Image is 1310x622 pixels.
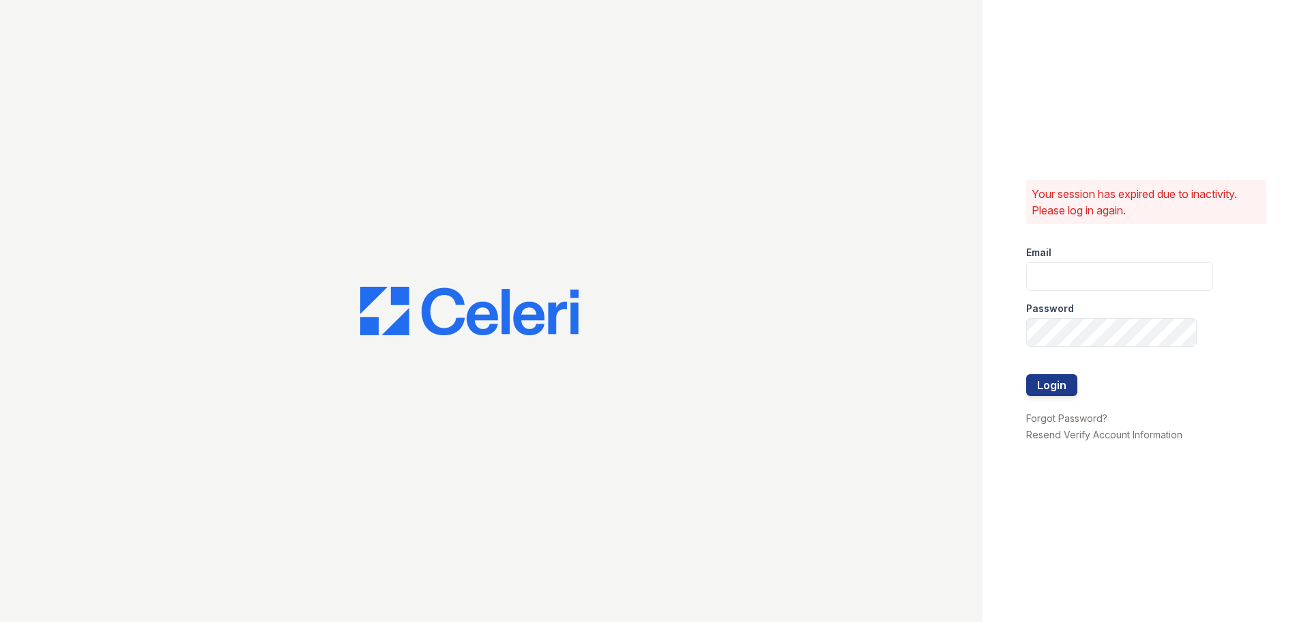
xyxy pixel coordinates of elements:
[1032,186,1261,218] p: Your session has expired due to inactivity. Please log in again.
[1026,412,1107,424] a: Forgot Password?
[1026,374,1077,396] button: Login
[1026,246,1051,259] label: Email
[360,287,579,336] img: CE_Logo_Blue-a8612792a0a2168367f1c8372b55b34899dd931a85d93a1a3d3e32e68fde9ad4.png
[1026,429,1182,440] a: Resend Verify Account Information
[1026,302,1074,315] label: Password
